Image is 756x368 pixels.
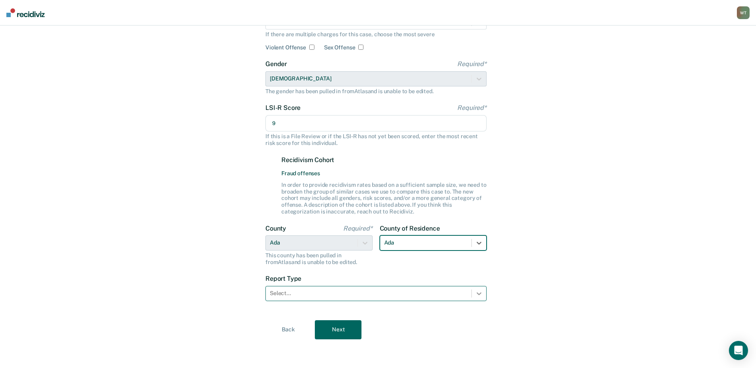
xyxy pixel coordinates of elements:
label: LSI-R Score [265,104,487,112]
button: Next [315,320,361,339]
div: This county has been pulled in from Atlas and is unable to be edited. [265,252,373,266]
label: County of Residence [380,225,487,232]
label: Sex Offense [324,44,355,51]
label: County [265,225,373,232]
span: Required* [457,60,487,68]
span: Fraud offenses [281,170,487,177]
div: If there are multiple charges for this case, choose the most severe [265,31,487,38]
img: Recidiviz [6,8,45,17]
div: The gender has been pulled in from Atlas and is unable to be edited. [265,88,487,95]
label: Violent Offense [265,44,306,51]
span: Required* [343,225,373,232]
label: Gender [265,60,487,68]
button: Back [265,320,312,339]
span: Required* [457,104,487,112]
div: If this is a File Review or if the LSI-R has not yet been scored, enter the most recent risk scor... [265,133,487,147]
button: WT [737,6,750,19]
div: In order to provide recidivism rates based on a sufficient sample size, we need to broaden the gr... [281,182,487,215]
label: Report Type [265,275,487,282]
div: Open Intercom Messenger [729,341,748,360]
div: W T [737,6,750,19]
label: Recidivism Cohort [281,156,487,164]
